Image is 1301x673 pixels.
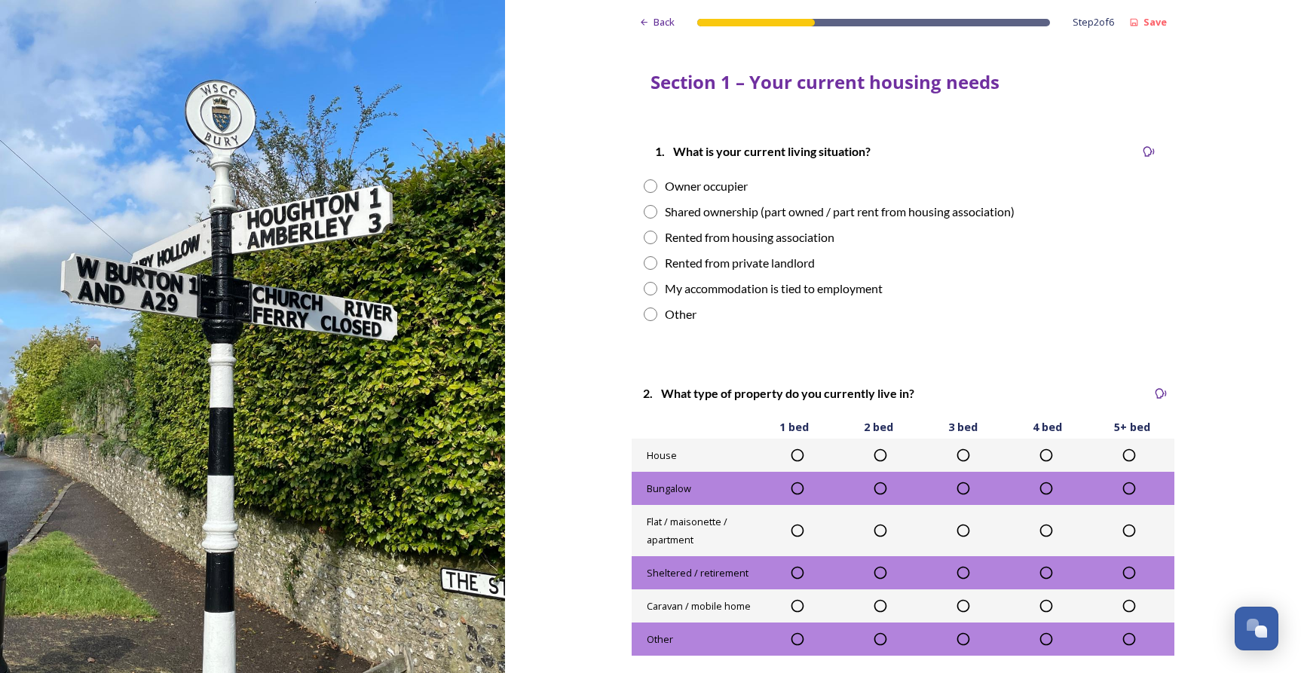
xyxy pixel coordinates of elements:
[1235,607,1278,650] button: Open Chat
[647,482,691,495] span: Bungalow
[779,419,809,436] span: 1 bed
[650,69,999,94] strong: Section 1 – Your current housing needs
[948,419,978,436] span: 3 bed
[1073,15,1114,29] span: Step 2 of 6
[1143,15,1167,29] strong: Save
[643,386,914,400] strong: 2. What type of property do you currently live in?
[665,254,815,272] div: Rented from private landlord
[1114,419,1150,436] span: 5+ bed
[647,448,677,462] span: House
[665,228,834,246] div: Rented from housing association
[665,305,696,323] div: Other
[864,419,893,436] span: 2 bed
[647,599,751,613] span: Caravan / mobile home
[665,177,748,195] div: Owner occupier
[647,566,748,580] span: Sheltered / retirement
[665,203,1015,221] div: Shared ownership (part owned / part rent from housing association)
[654,15,675,29] span: Back
[1033,419,1062,436] span: 4 bed
[665,280,883,298] div: My accommodation is tied to employment
[647,632,673,646] span: Other
[647,515,727,546] span: Flat / maisonette / apartment
[655,144,871,158] strong: 1. What is your current living situation?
